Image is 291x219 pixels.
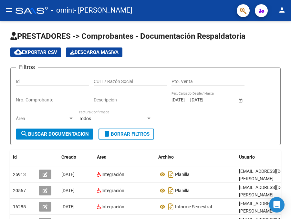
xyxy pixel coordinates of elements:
datatable-header-cell: Id [10,150,36,164]
span: – [186,97,189,103]
span: 25913 [13,172,26,177]
span: Buscar Documentacion [20,131,89,137]
button: Open calendar [237,97,244,104]
mat-icon: person [278,6,286,14]
h3: Filtros [16,63,38,72]
span: Planilla [175,172,190,177]
button: Descarga Masiva [66,47,122,57]
mat-icon: delete [103,130,111,138]
datatable-header-cell: Area [94,150,156,164]
span: - omint [51,3,74,17]
span: Exportar CSV [14,49,57,55]
span: Usuario [239,154,255,160]
span: Informe Semestral [175,204,212,209]
span: [DATE] [61,204,75,209]
mat-icon: search [20,130,28,138]
span: Creado [61,154,76,160]
input: Fecha fin [190,97,222,103]
span: 16285 [13,204,26,209]
span: Id [13,154,17,160]
span: Area [97,154,107,160]
span: Descarga Masiva [70,49,119,55]
span: 20567 [13,188,26,193]
span: Integración [101,204,124,209]
i: Descargar documento [167,169,175,180]
span: Borrar Filtros [103,131,150,137]
button: Buscar Documentacion [16,129,93,140]
span: Área [16,116,68,121]
span: - [PERSON_NAME] [74,3,132,17]
span: Planilla [175,188,190,193]
span: PRESTADORES -> Comprobantes - Documentación Respaldatoria [10,32,245,41]
mat-icon: cloud_download [14,48,22,56]
i: Descargar documento [167,185,175,196]
app-download-masive: Descarga masiva de comprobantes (adjuntos) [66,47,122,57]
datatable-header-cell: Creado [59,150,94,164]
span: Integración [101,188,124,193]
span: Todos [79,116,91,121]
button: Exportar CSV [10,47,61,57]
i: Descargar documento [167,202,175,212]
div: Open Intercom Messenger [269,197,285,213]
span: Archivo [158,154,174,160]
span: [DATE] [61,188,75,193]
datatable-header-cell: Archivo [156,150,236,164]
input: Fecha inicio [171,97,185,103]
button: Borrar Filtros [99,129,154,140]
mat-icon: menu [5,6,13,14]
span: Integración [101,172,124,177]
span: [DATE] [61,172,75,177]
